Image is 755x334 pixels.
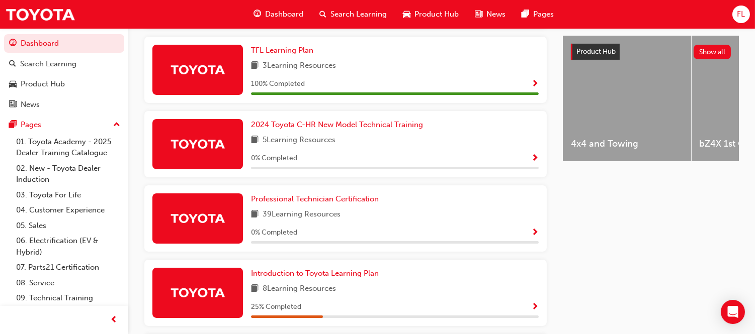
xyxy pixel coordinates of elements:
[311,4,395,25] a: search-iconSearch Learning
[9,80,17,89] span: car-icon
[251,283,259,295] span: book-icon
[251,46,313,55] span: TFL Learning Plan
[9,100,17,109] span: news-icon
[251,60,259,72] span: book-icon
[467,4,514,25] a: news-iconNews
[251,78,305,90] span: 100 % Completed
[251,120,423,129] span: 2024 Toyota C-HR New Model Technical Training
[4,116,124,134] button: Pages
[395,4,467,25] a: car-iconProduct Hub
[21,119,41,131] div: Pages
[531,229,539,238] span: Show Progress
[12,233,124,260] a: 06. Electrification (EV & Hybrid)
[571,138,683,150] span: 4x4 and Towing
[263,134,335,147] span: 5 Learning Resources
[4,34,124,53] a: Dashboard
[170,61,225,78] img: Trak
[263,283,336,295] span: 8 Learning Resources
[170,209,225,227] img: Trak
[251,193,383,205] a: Professional Technician Certification
[522,8,529,21] span: pages-icon
[576,47,616,56] span: Product Hub
[170,135,225,153] img: Trak
[531,152,539,165] button: Show Progress
[12,134,124,161] a: 01. Toyota Academy - 2025 Dealer Training Catalogue
[21,78,65,90] div: Product Hub
[12,290,124,306] a: 09. Technical Training
[486,9,506,20] span: News
[251,268,383,279] a: Introduction to Toyota Learning Plan
[414,9,459,20] span: Product Hub
[263,208,341,221] span: 39 Learning Resources
[251,269,379,278] span: Introduction to Toyota Learning Plan
[5,3,75,26] img: Trak
[319,8,326,21] span: search-icon
[694,45,731,59] button: Show all
[571,44,731,60] a: Product HubShow all
[245,4,311,25] a: guage-iconDashboard
[4,75,124,93] a: Product Hub
[737,9,745,20] span: FL
[4,95,124,114] a: News
[113,119,120,132] span: up-icon
[12,187,124,203] a: 03. Toyota For Life
[251,134,259,147] span: book-icon
[531,78,539,90] button: Show Progress
[251,194,379,203] span: Professional Technician Certification
[170,284,225,301] img: Trak
[732,6,750,23] button: FL
[12,260,124,275] a: 07. Parts21 Certification
[12,275,124,291] a: 08. Service
[251,227,297,239] span: 0 % Completed
[9,60,16,69] span: search-icon
[12,202,124,218] a: 04. Customer Experience
[531,80,539,89] span: Show Progress
[254,8,261,21] span: guage-icon
[4,55,124,73] a: Search Learning
[533,9,554,20] span: Pages
[251,153,297,164] span: 0 % Completed
[251,119,427,131] a: 2024 Toyota C-HR New Model Technical Training
[9,39,17,48] span: guage-icon
[263,60,336,72] span: 3 Learning Resources
[721,300,745,324] div: Open Intercom Messenger
[251,301,301,313] span: 25 % Completed
[563,36,691,161] a: 4x4 and Towing
[531,227,539,239] button: Show Progress
[20,58,76,70] div: Search Learning
[12,218,124,234] a: 05. Sales
[265,9,303,20] span: Dashboard
[330,9,387,20] span: Search Learning
[514,4,562,25] a: pages-iconPages
[475,8,482,21] span: news-icon
[531,303,539,312] span: Show Progress
[531,154,539,163] span: Show Progress
[12,161,124,187] a: 02. New - Toyota Dealer Induction
[4,32,124,116] button: DashboardSearch LearningProduct HubNews
[21,99,40,110] div: News
[531,301,539,313] button: Show Progress
[251,208,259,221] span: book-icon
[9,121,17,130] span: pages-icon
[111,314,118,326] span: prev-icon
[403,8,410,21] span: car-icon
[251,45,317,56] a: TFL Learning Plan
